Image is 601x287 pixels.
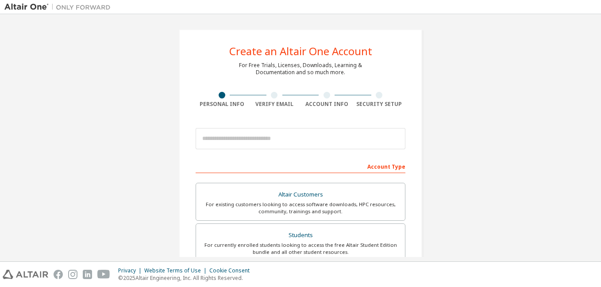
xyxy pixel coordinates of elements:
[300,101,353,108] div: Account Info
[118,274,255,282] p: © 2025 Altair Engineering, Inc. All Rights Reserved.
[248,101,301,108] div: Verify Email
[201,189,400,201] div: Altair Customers
[229,46,372,57] div: Create an Altair One Account
[144,267,209,274] div: Website Terms of Use
[201,242,400,256] div: For currently enrolled students looking to access the free Altair Student Edition bundle and all ...
[54,270,63,279] img: facebook.svg
[201,201,400,215] div: For existing customers looking to access software downloads, HPC resources, community, trainings ...
[209,267,255,274] div: Cookie Consent
[83,270,92,279] img: linkedin.svg
[196,101,248,108] div: Personal Info
[3,270,48,279] img: altair_logo.svg
[196,159,405,173] div: Account Type
[201,229,400,242] div: Students
[239,62,362,76] div: For Free Trials, Licenses, Downloads, Learning & Documentation and so much more.
[353,101,406,108] div: Security Setup
[68,270,77,279] img: instagram.svg
[4,3,115,11] img: Altair One
[97,270,110,279] img: youtube.svg
[118,267,144,274] div: Privacy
